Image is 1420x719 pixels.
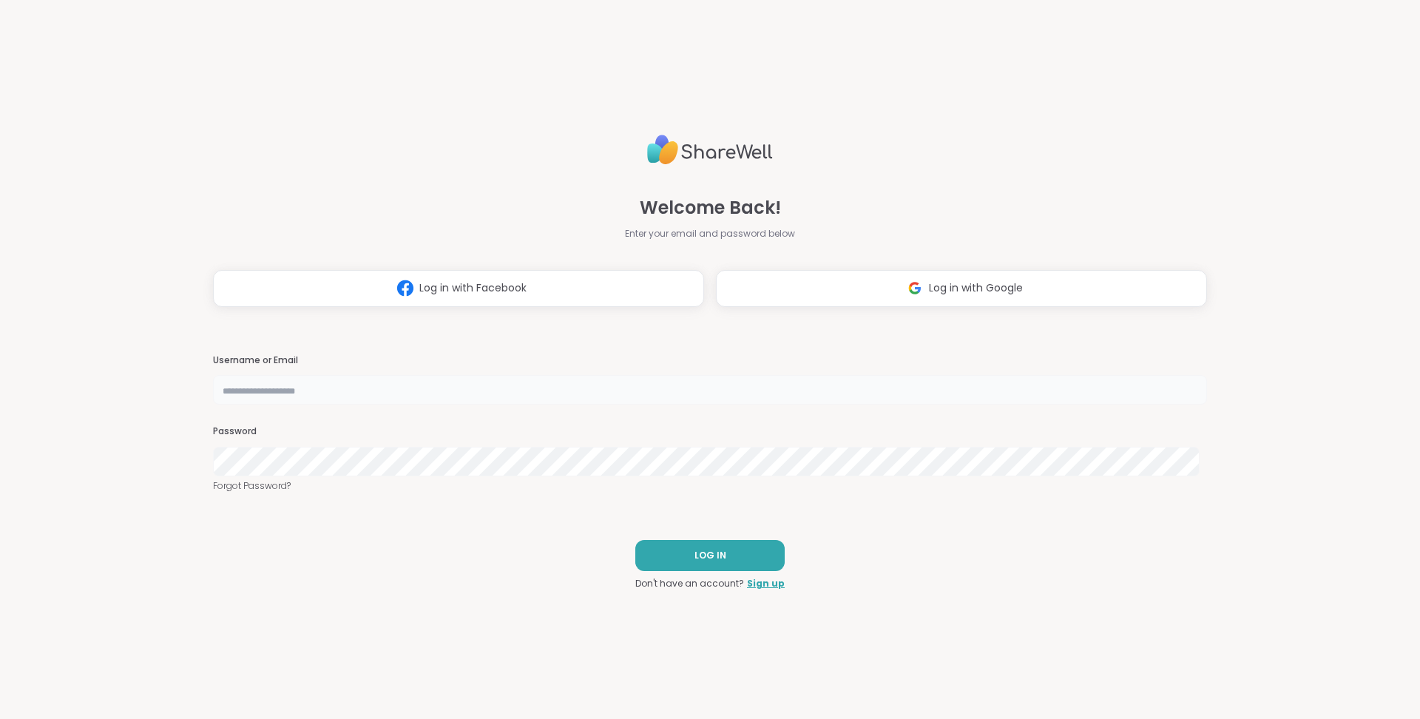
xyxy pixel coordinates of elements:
[391,274,419,302] img: ShareWell Logomark
[419,280,527,296] span: Log in with Facebook
[640,195,781,221] span: Welcome Back!
[213,479,1207,493] a: Forgot Password?
[747,577,785,590] a: Sign up
[929,280,1023,296] span: Log in with Google
[694,549,726,562] span: LOG IN
[647,129,773,171] img: ShareWell Logo
[213,270,704,307] button: Log in with Facebook
[901,274,929,302] img: ShareWell Logomark
[635,540,785,571] button: LOG IN
[213,354,1207,367] h3: Username or Email
[625,227,795,240] span: Enter your email and password below
[213,425,1207,438] h3: Password
[635,577,744,590] span: Don't have an account?
[716,270,1207,307] button: Log in with Google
